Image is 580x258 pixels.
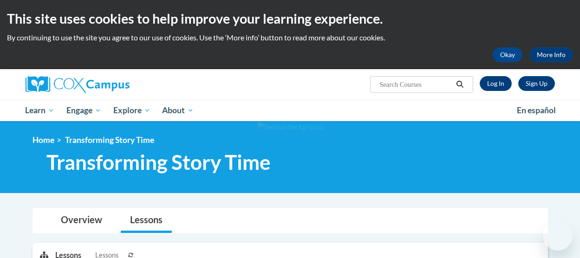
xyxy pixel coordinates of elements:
[65,135,154,145] span: Transforming Story Time
[60,100,107,121] a: Engage
[378,79,453,90] input: Search Courses
[52,208,111,233] a: Overview
[46,150,271,174] span: Transforming Story Time
[107,100,156,121] a: Explore
[453,79,467,90] button: Search
[511,101,562,120] a: En español
[162,105,194,116] span: About
[7,9,573,28] h2: This site uses cookies to help improve your learning experience.
[517,105,556,115] span: En español
[480,76,512,91] a: Log In
[20,100,61,121] a: Learn
[19,100,562,121] div: Main menu
[529,47,573,62] a: More Info
[121,208,172,233] a: Lessons
[25,105,54,116] span: Learn
[33,135,54,145] a: Home
[113,105,150,116] span: Explore
[493,47,522,62] button: Okay
[7,32,573,43] p: By continuing to use the site you agree to our use of cookies. Use the ‘More info’ button to read...
[26,76,130,93] img: Cox Campus
[257,122,323,132] img: Section background
[543,221,573,251] iframe: Button to launch messaging window
[26,76,193,93] a: Cox Campus
[66,105,101,116] span: Engage
[156,100,200,121] a: About
[518,76,555,91] a: Register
